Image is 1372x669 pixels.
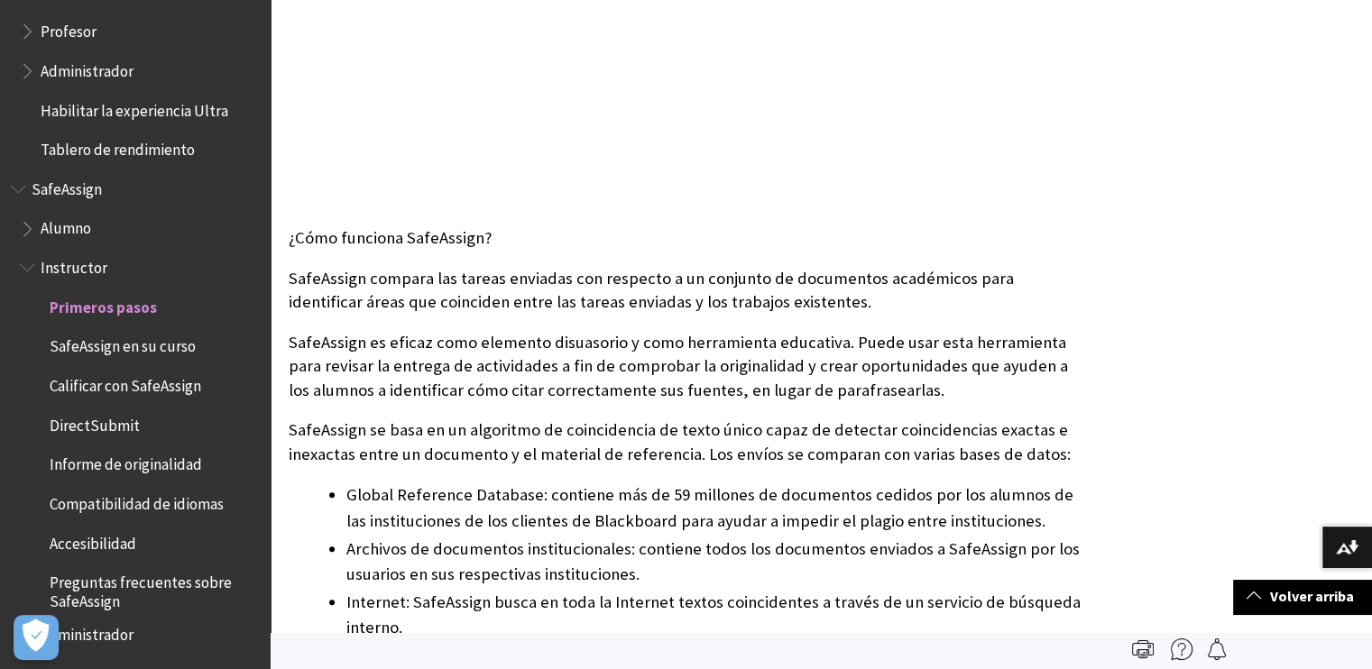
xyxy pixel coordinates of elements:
[346,590,1087,640] li: Internet: SafeAssign busca en toda la Internet textos coincidentes a través de un servicio de bús...
[41,16,97,41] span: Profesor
[346,482,1087,533] li: Global Reference Database: contiene más de 59 millones de documentos cedidos por los alumnos de l...
[50,410,140,435] span: DirectSubmit
[41,56,134,80] span: Administrador
[289,267,1087,314] p: SafeAssign compara las tareas enviadas con respecto a un conjunto de documentos académicos para i...
[11,174,260,649] nav: Book outline for Blackboard SafeAssign
[289,331,1087,402] p: SafeAssign es eficaz como elemento disuasorio y como herramienta educativa. Puede usar esta herra...
[41,134,195,159] span: Tablero de rendimiento
[50,371,201,395] span: Calificar con SafeAssign
[41,252,107,277] span: Instructor
[1206,638,1228,660] img: Follow this page
[50,450,202,474] span: Informe de originalidad
[50,489,224,513] span: Compatibilidad de idiomas
[41,96,228,120] span: Habilitar la experiencia Ultra
[346,536,1087,587] li: Archivos de documentos institucionales: contiene todos los documentos enviados a SafeAssign por l...
[41,619,134,644] span: Administrador
[32,174,102,198] span: SafeAssign
[41,214,91,238] span: Alumno
[50,568,258,610] span: Preguntas frecuentes sobre SafeAssign
[1132,638,1154,660] img: Print
[289,418,1087,465] p: SafeAssign se basa en un algoritmo de coincidencia de texto único capaz de detectar coincidencias...
[14,615,59,660] button: Abrir preferencias
[50,292,157,316] span: Primeros pasos
[1171,638,1192,660] img: More help
[50,528,136,553] span: Accesibilidad
[50,332,196,356] span: SafeAssign en su curso
[289,226,1087,250] p: ¿Cómo funciona SafeAssign?
[1233,580,1372,613] a: Volver arriba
